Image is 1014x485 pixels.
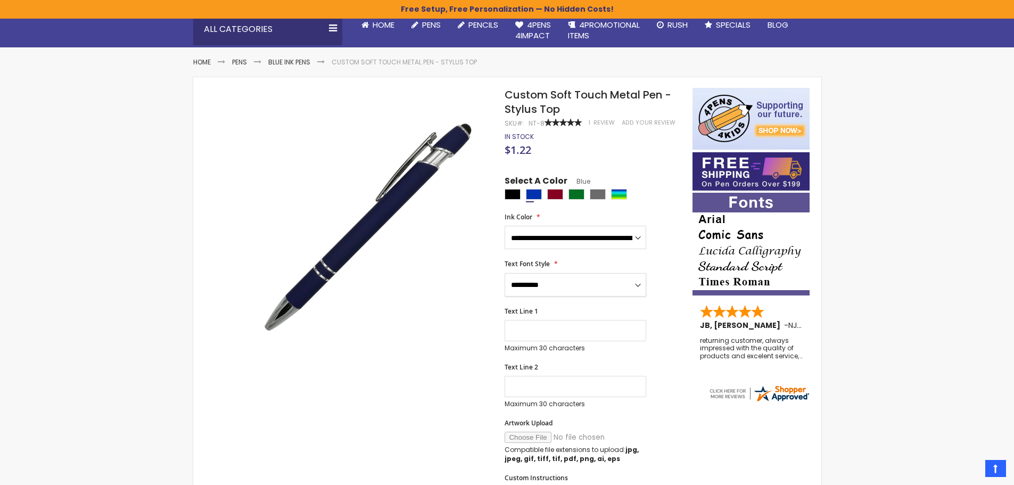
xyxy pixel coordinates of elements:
strong: jpg, jpeg, gif, tiff, tif, pdf, png, ai, eps [505,445,639,463]
a: 1 Review [589,119,616,127]
a: Rush [648,13,696,37]
div: All Categories [193,13,342,45]
li: Custom Soft Touch Metal Pen - Stylus Top [332,58,477,67]
a: Blog [759,13,797,37]
span: Rush [667,19,688,30]
span: Artwork Upload [505,418,553,428]
span: 4Pens 4impact [515,19,551,41]
span: JB, [PERSON_NAME] [700,320,784,331]
span: - , [784,320,877,331]
a: Pens [232,57,247,67]
p: Maximum 30 characters [505,344,646,352]
div: Green [568,189,584,200]
div: Grey [590,189,606,200]
div: 100% [545,119,582,126]
p: Maximum 30 characters [505,400,646,408]
span: Pencils [468,19,498,30]
div: Assorted [611,189,627,200]
div: Black [505,189,521,200]
p: Compatible file extensions to upload: [505,446,646,463]
span: Custom Instructions [505,473,568,482]
a: Home [193,57,211,67]
div: Blue [526,189,542,200]
span: 1 [589,119,590,127]
a: Blue ink Pens [268,57,310,67]
div: returning customer, always impressed with the quality of products and excelent service, will retu... [700,337,803,360]
span: $1.22 [505,143,531,157]
img: 4pens.com widget logo [708,384,810,403]
img: 4pens 4 kids [693,88,810,150]
img: regal_rubber_blue_n_3_1_2.jpg [248,103,491,347]
span: Text Line 2 [505,363,538,372]
span: Home [373,19,394,30]
span: Specials [716,19,751,30]
a: Home [353,13,403,37]
img: font-personalization-examples [693,193,810,295]
a: Pencils [449,13,507,37]
span: Custom Soft Touch Metal Pen - Stylus Top [505,87,671,117]
span: Blog [768,19,788,30]
a: Specials [696,13,759,37]
a: 4pens.com certificate URL [708,396,810,405]
span: Text Font Style [505,259,550,268]
span: Blue [567,177,590,186]
a: Top [985,460,1006,477]
span: NJ [788,320,802,331]
span: Ink Color [505,212,532,221]
strong: SKU [505,119,524,128]
div: Burgundy [547,189,563,200]
a: 4PROMOTIONALITEMS [559,13,648,48]
span: Review [593,119,615,127]
a: Add Your Review [622,119,675,127]
a: Pens [403,13,449,37]
span: Select A Color [505,175,567,190]
span: In stock [505,132,534,141]
span: Text Line 1 [505,307,538,316]
a: 4Pens4impact [507,13,559,48]
div: Availability [505,133,534,141]
div: NT-8 [529,119,545,128]
span: 4PROMOTIONAL ITEMS [568,19,640,41]
span: Pens [422,19,441,30]
img: Free shipping on orders over $199 [693,152,810,191]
